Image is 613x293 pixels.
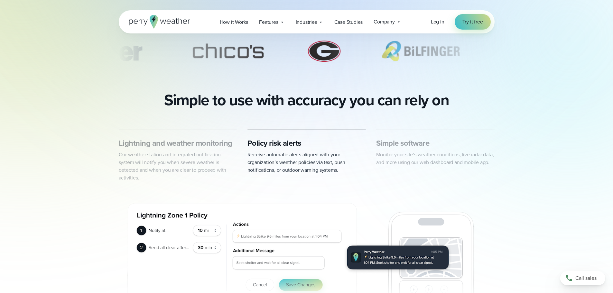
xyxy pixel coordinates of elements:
p: Monitor your site’s weather conditions, live radar data, and more using our web dashboard and mob... [376,151,495,166]
img: Turner-Construction_1.svg [60,35,151,67]
img: University-of-Georgia.svg [305,35,344,67]
p: Our weather station and integrated notification system will notify you when severe weather is det... [119,151,237,182]
div: 6 of 69 [375,35,467,67]
a: Log in [431,18,444,26]
img: Bilfinger.svg [375,35,467,67]
h2: Simple to use with accuracy you can rely on [164,91,449,109]
span: Call sales [575,274,597,282]
div: 3 of 69 [60,35,151,67]
span: How it Works [220,18,248,26]
img: Chicos.svg [182,35,274,67]
div: 5 of 69 [305,35,344,67]
span: Company [374,18,395,26]
div: 4 of 69 [182,35,274,67]
p: Receive automatic alerts aligned with your organization’s weather policies via text, push notific... [247,151,366,174]
span: Case Studies [334,18,363,26]
span: Log in [431,18,444,25]
span: Industries [296,18,317,26]
h3: Policy risk alerts [247,138,366,148]
span: Features [259,18,278,26]
a: Case Studies [329,15,368,29]
a: Call sales [560,271,605,285]
a: Try it free [455,14,491,30]
div: slideshow [119,35,495,70]
h3: Simple software [376,138,495,148]
span: Try it free [462,18,483,26]
h3: Lightning and weather monitoring [119,138,237,148]
a: How it Works [214,15,254,29]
